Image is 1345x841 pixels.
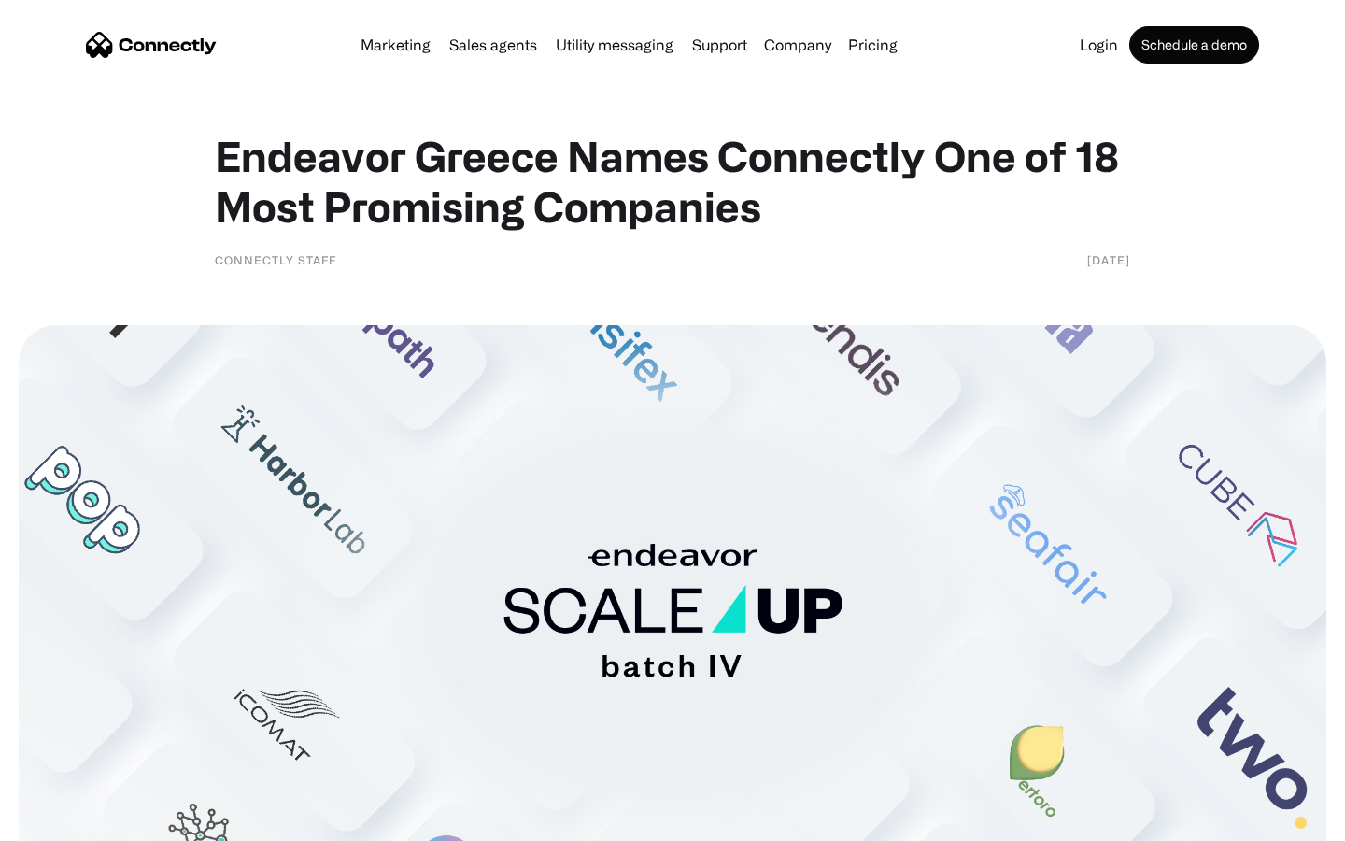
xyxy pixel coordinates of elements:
[1129,26,1259,64] a: Schedule a demo
[685,37,755,52] a: Support
[215,131,1130,232] h1: Endeavor Greece Names Connectly One of 18 Most Promising Companies
[442,37,545,52] a: Sales agents
[215,250,336,269] div: Connectly Staff
[1087,250,1130,269] div: [DATE]
[548,37,681,52] a: Utility messaging
[841,37,905,52] a: Pricing
[353,37,438,52] a: Marketing
[19,808,112,834] aside: Language selected: English
[764,32,831,58] div: Company
[1072,37,1126,52] a: Login
[37,808,112,834] ul: Language list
